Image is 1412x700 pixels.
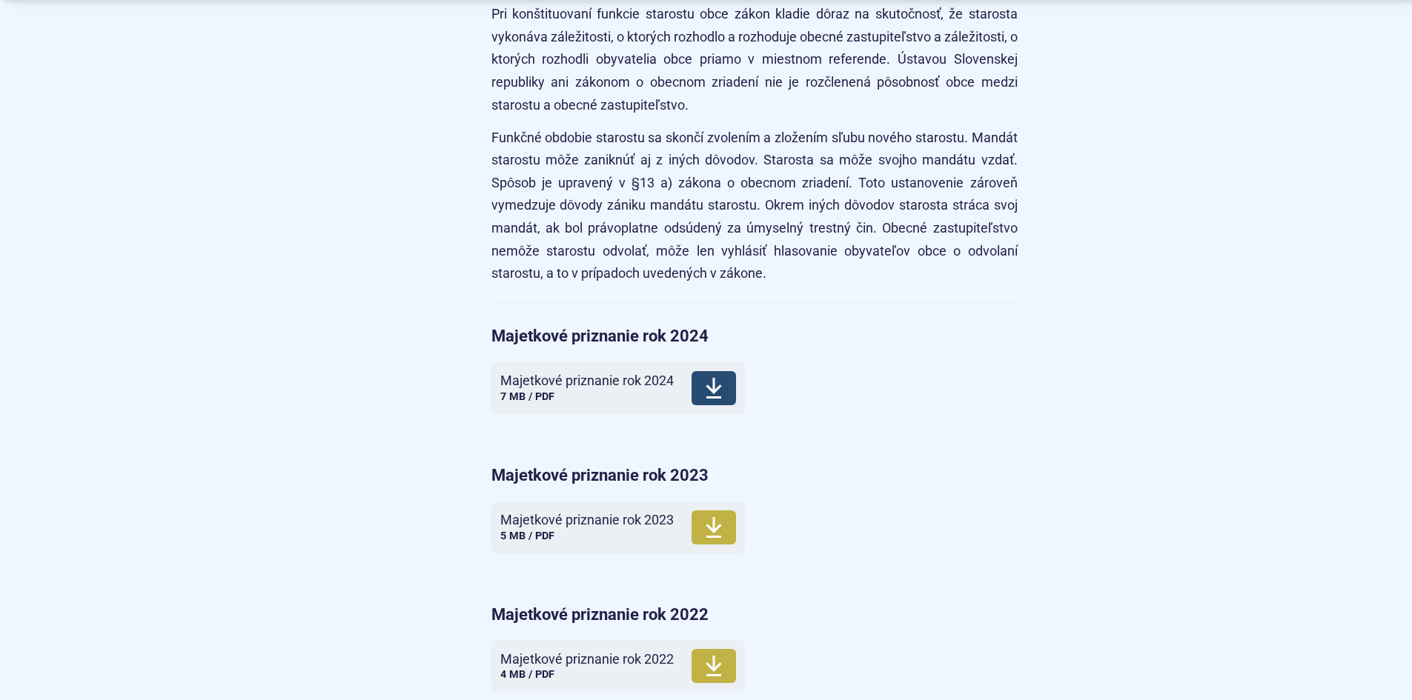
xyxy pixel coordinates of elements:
a: Majetkové priznanie rok 20224 MB / PDF [491,640,745,692]
a: Majetkové priznanie rok 20247 MB / PDF [491,362,745,414]
strong: Majetkové priznanie rok 2023 [491,466,709,484]
p: Pri konštituovaní funkcie starostu obce zákon kladie dôraz na skutočnosť, že starosta vykonáva zá... [491,3,1018,116]
span: Majetkové priznanie rok 2022 [500,652,674,667]
strong: Majetkové priznanie rok 2024 [491,327,709,345]
span: Majetkové priznanie rok 2024 [500,373,674,388]
p: Funkčné obdobie starostu sa skončí zvolením a zložením sľubu nového starostu. Mandát starostu môž... [491,127,1018,285]
span: 4 MB / PDF [500,668,554,681]
a: Majetkové priznanie rok 20235 MB / PDF [491,501,745,553]
span: Majetkové priznanie rok 2023 [500,513,674,527]
span: 5 MB / PDF [500,530,554,542]
strong: Majetkové priznanie rok 2022 [491,605,709,624]
span: 7 MB / PDF [500,390,554,403]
